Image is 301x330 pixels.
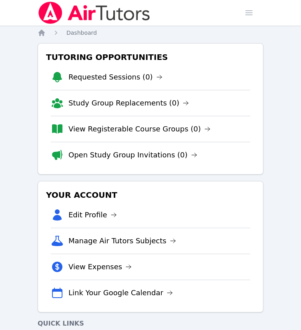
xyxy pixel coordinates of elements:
img: Air Tutors [38,2,151,24]
a: View Expenses [68,261,132,272]
a: Manage Air Tutors Subjects [68,235,176,247]
a: Open Study Group Invitations (0) [68,149,197,161]
h3: Your Account [44,188,257,202]
nav: Breadcrumb [38,29,263,37]
a: Edit Profile [68,209,117,221]
h4: Quick Links [38,319,263,328]
a: View Registerable Course Groups (0) [68,123,211,135]
a: Study Group Replacements (0) [68,97,189,109]
span: Dashboard [66,30,97,36]
a: Requested Sessions (0) [68,72,163,83]
a: Link Your Google Calendar [68,287,173,298]
a: Dashboard [66,29,97,37]
h3: Tutoring Opportunities [44,50,257,64]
